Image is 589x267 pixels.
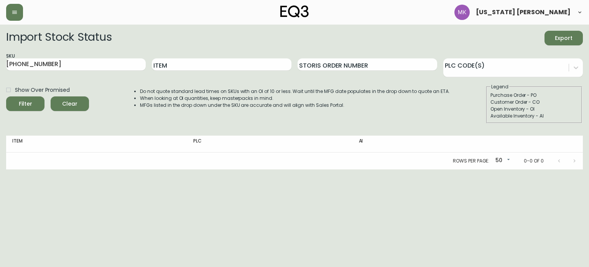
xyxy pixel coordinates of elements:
[57,99,83,109] span: Clear
[19,99,32,109] div: Filter
[140,102,450,109] li: MFGs listed in the drop down under the SKU are accurate and will align with Sales Portal.
[490,92,578,99] div: Purchase Order - PO
[492,154,512,167] div: 50
[51,96,89,111] button: Clear
[454,5,470,20] img: ea5e0531d3ed94391639a5d1768dbd68
[490,106,578,113] div: Open Inventory - OI
[476,9,571,15] span: [US_STATE] [PERSON_NAME]
[545,31,583,45] button: Export
[187,136,353,153] th: PLC
[524,158,544,164] p: 0-0 of 0
[6,96,44,111] button: Filter
[490,99,578,106] div: Customer Order - CO
[280,5,309,18] img: logo
[140,95,450,102] li: When looking at OI quantities, keep masterpacks in mind.
[6,136,187,153] th: Item
[353,136,485,153] th: AI
[453,158,489,164] p: Rows per page:
[551,33,577,43] span: Export
[6,31,112,45] h2: Import Stock Status
[140,88,450,95] li: Do not quote standard lead times on SKUs with an OI of 10 or less. Wait until the MFG date popula...
[490,83,509,90] legend: Legend
[15,86,70,94] span: Show Over Promised
[490,113,578,119] div: Available Inventory - AI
